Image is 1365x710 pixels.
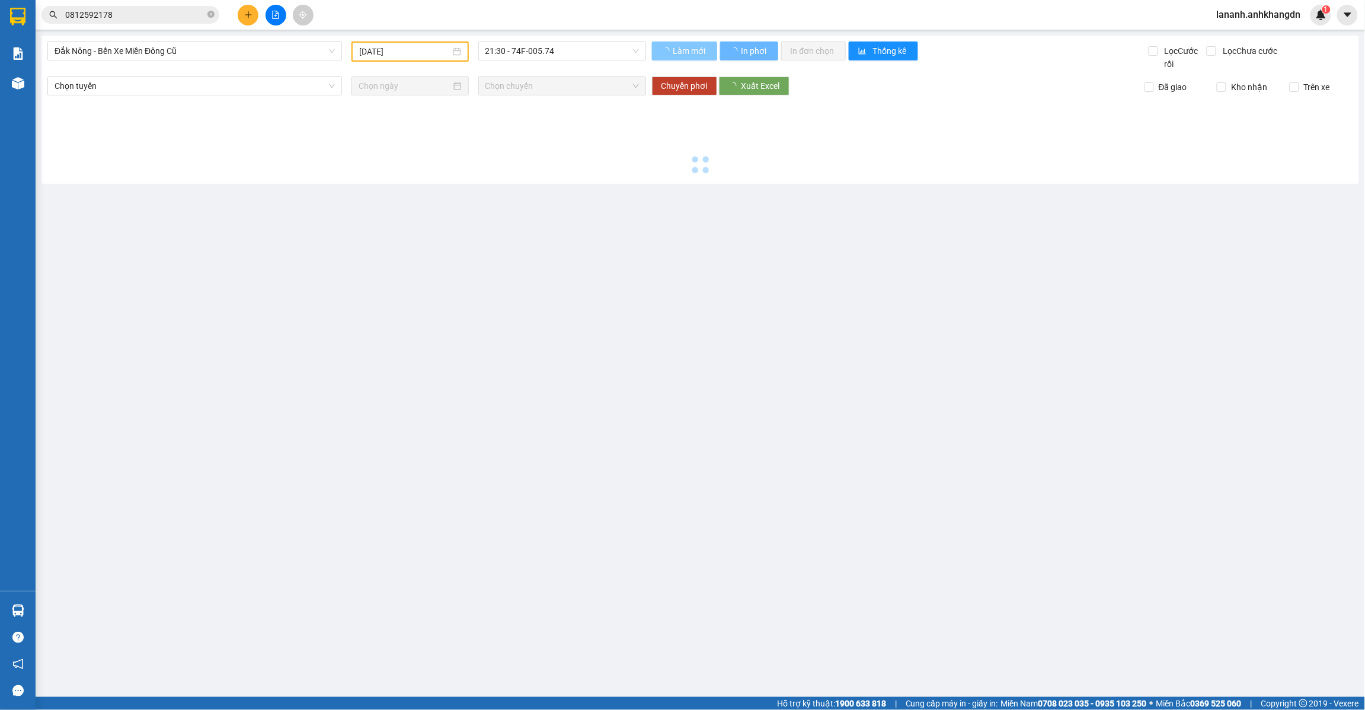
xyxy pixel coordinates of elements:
[10,8,25,25] img: logo-vxr
[266,5,286,25] button: file-add
[55,42,335,60] span: Đắk Nông - Bến Xe Miền Đông Cũ
[1299,699,1308,708] span: copyright
[730,47,740,55] span: loading
[1342,9,1353,20] span: caret-down
[661,47,672,55] span: loading
[835,699,886,708] strong: 1900 633 818
[485,42,639,60] span: 21:30 - 74F-005.74
[1322,5,1331,14] sup: 1
[741,79,780,92] span: Xuất Excel
[1218,44,1279,57] span: Lọc Chưa cước
[1150,701,1153,706] span: ⚪️
[207,11,215,18] span: close-circle
[293,5,314,25] button: aim
[359,79,451,92] input: Chọn ngày
[1207,7,1310,22] span: lananh.anhkhangdn
[873,44,909,57] span: Thống kê
[12,658,24,670] span: notification
[12,605,24,617] img: warehouse-icon
[777,697,886,710] span: Hỗ trợ kỹ thuật:
[1316,9,1326,20] img: icon-new-feature
[238,5,258,25] button: plus
[673,44,708,57] span: Làm mới
[652,76,717,95] button: Chuyển phơi
[49,11,57,19] span: search
[719,76,789,95] button: Xuất Excel
[207,9,215,21] span: close-circle
[485,77,639,95] span: Chọn chuyến
[271,11,280,19] span: file-add
[1324,5,1328,14] span: 1
[12,77,24,89] img: warehouse-icon
[1299,81,1335,94] span: Trên xe
[1337,5,1358,25] button: caret-down
[895,697,897,710] span: |
[55,77,335,95] span: Chọn tuyến
[12,632,24,643] span: question-circle
[65,8,205,21] input: Tìm tên, số ĐT hoặc mã đơn
[720,41,778,60] button: In phơi
[1156,697,1242,710] span: Miền Bắc
[1226,81,1272,94] span: Kho nhận
[1154,81,1192,94] span: Đã giao
[12,47,24,60] img: solution-icon
[1191,699,1242,708] strong: 0369 525 060
[849,41,918,60] button: bar-chartThống kê
[1001,697,1147,710] span: Miền Nam
[1160,44,1207,71] span: Lọc Cước rồi
[1038,699,1147,708] strong: 0708 023 035 - 0935 103 250
[12,685,24,696] span: message
[359,45,450,58] input: 13/08/2025
[728,82,741,90] span: loading
[1251,697,1252,710] span: |
[244,11,252,19] span: plus
[906,697,998,710] span: Cung cấp máy in - giấy in:
[741,44,769,57] span: In phơi
[299,11,307,19] span: aim
[858,47,868,56] span: bar-chart
[781,41,846,60] button: In đơn chọn
[652,41,717,60] button: Làm mới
